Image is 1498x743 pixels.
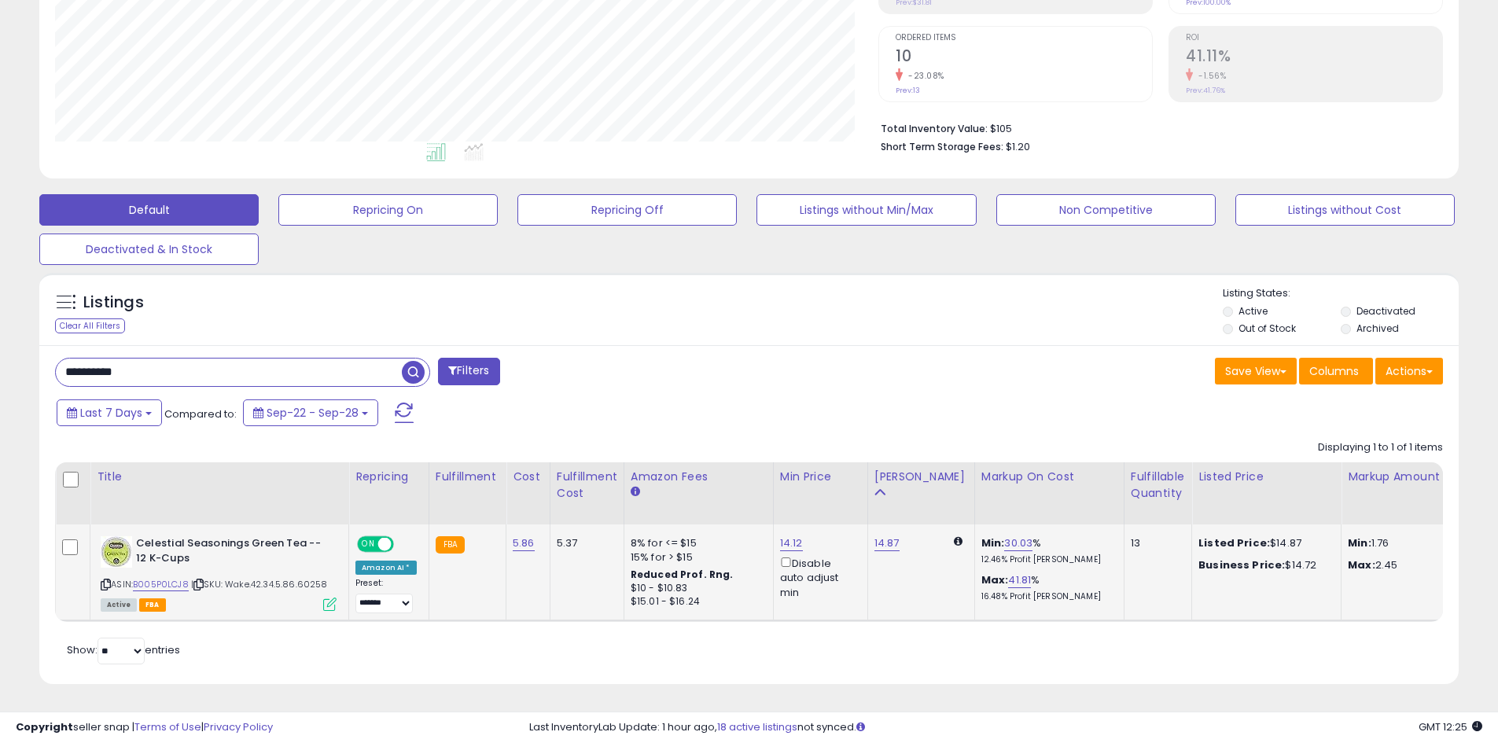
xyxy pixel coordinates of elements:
[355,578,417,613] div: Preset:
[631,595,761,609] div: $15.01 - $16.24
[1186,47,1442,68] h2: 41.11%
[881,140,1003,153] b: Short Term Storage Fees:
[1008,572,1031,588] a: 41.81
[57,399,162,426] button: Last 7 Days
[267,405,359,421] span: Sep-22 - Sep-28
[981,572,1009,587] b: Max:
[1235,194,1455,226] button: Listings without Cost
[529,720,1482,735] div: Last InventoryLab Update: 1 hour ago, not synced.
[756,194,976,226] button: Listings without Min/Max
[513,469,543,485] div: Cost
[1309,363,1359,379] span: Columns
[631,550,761,565] div: 15% for > $15
[1198,557,1285,572] b: Business Price:
[16,720,273,735] div: seller snap | |
[392,538,417,551] span: OFF
[139,598,166,612] span: FBA
[517,194,737,226] button: Repricing Off
[874,469,968,485] div: [PERSON_NAME]
[436,536,465,554] small: FBA
[278,194,498,226] button: Repricing On
[996,194,1216,226] button: Non Competitive
[1186,86,1225,95] small: Prev: 41.76%
[631,536,761,550] div: 8% for <= $15
[1215,358,1297,384] button: Save View
[1131,536,1180,550] div: 13
[881,122,988,135] b: Total Inventory Value:
[359,538,378,551] span: ON
[80,405,142,421] span: Last 7 Days
[1375,358,1443,384] button: Actions
[1356,304,1415,318] label: Deactivated
[1239,304,1268,318] label: Active
[1299,358,1373,384] button: Columns
[101,598,137,612] span: All listings currently available for purchase on Amazon
[1131,469,1185,502] div: Fulfillable Quantity
[191,578,328,590] span: | SKU: Wake.42.34.5.86.60258
[204,719,273,734] a: Privacy Policy
[1006,139,1030,154] span: $1.20
[896,34,1152,42] span: Ordered Items
[436,469,499,485] div: Fulfillment
[83,292,144,314] h5: Listings
[981,591,1112,602] p: 16.48% Profit [PERSON_NAME]
[631,485,640,499] small: Amazon Fees.
[1223,286,1459,301] p: Listing States:
[1318,440,1443,455] div: Displaying 1 to 1 of 1 items
[1239,322,1296,335] label: Out of Stock
[1186,34,1442,42] span: ROI
[134,719,201,734] a: Terms of Use
[1193,70,1226,82] small: -1.56%
[981,573,1112,602] div: %
[631,568,734,581] b: Reduced Prof. Rng.
[164,406,237,421] span: Compared to:
[631,582,761,595] div: $10 - $10.83
[874,535,900,551] a: 14.87
[1348,558,1478,572] p: 2.45
[1348,469,1484,485] div: Markup Amount
[1348,535,1371,550] strong: Min:
[133,578,189,591] a: B005P0LCJ8
[136,536,327,569] b: Celestial Seasonings Green Tea -- 12 K-Cups
[55,318,125,333] div: Clear All Filters
[101,536,337,609] div: ASIN:
[557,536,612,550] div: 5.37
[355,561,417,575] div: Amazon AI *
[1004,535,1032,551] a: 30.03
[981,536,1112,565] div: %
[438,358,499,385] button: Filters
[896,86,920,95] small: Prev: 13
[101,536,132,568] img: 51G7J-jQlDL._SL40_.jpg
[981,469,1117,485] div: Markup on Cost
[16,719,73,734] strong: Copyright
[974,462,1124,524] th: The percentage added to the cost of goods (COGS) that forms the calculator for Min & Max prices.
[67,642,180,657] span: Show: entries
[780,554,856,600] div: Disable auto adjust min
[97,469,342,485] div: Title
[557,469,617,502] div: Fulfillment Cost
[1198,469,1334,485] div: Listed Price
[1348,557,1375,572] strong: Max:
[780,469,861,485] div: Min Price
[39,234,259,265] button: Deactivated & In Stock
[981,554,1112,565] p: 12.46% Profit [PERSON_NAME]
[903,70,944,82] small: -23.08%
[881,118,1431,137] li: $105
[896,47,1152,68] h2: 10
[1348,536,1478,550] p: 1.76
[1419,719,1482,734] span: 2025-10-6 12:25 GMT
[631,469,767,485] div: Amazon Fees
[39,194,259,226] button: Default
[355,469,422,485] div: Repricing
[513,535,535,551] a: 5.86
[1356,322,1399,335] label: Archived
[981,535,1005,550] b: Min:
[1198,535,1270,550] b: Listed Price:
[1198,558,1329,572] div: $14.72
[1198,536,1329,550] div: $14.87
[243,399,378,426] button: Sep-22 - Sep-28
[780,535,803,551] a: 14.12
[717,719,797,734] a: 18 active listings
